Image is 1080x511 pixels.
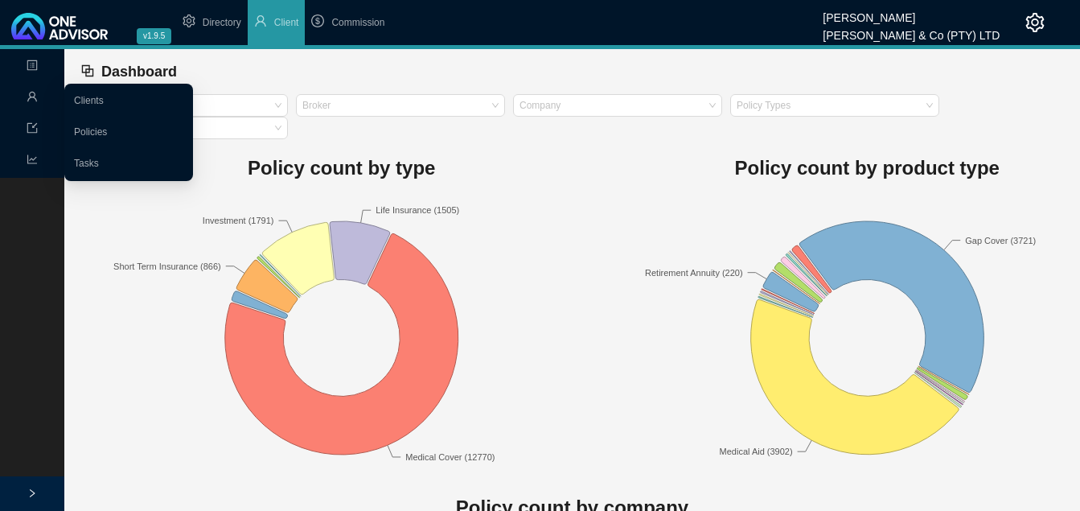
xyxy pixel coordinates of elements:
a: Tasks [74,158,99,169]
a: Clients [74,95,104,106]
span: block [80,64,95,78]
text: Life Insurance (1505) [376,205,459,215]
span: user [27,84,38,113]
span: Dashboard [101,64,177,80]
a: Policies [74,126,107,138]
span: line-chart [27,147,38,175]
span: import [27,116,38,144]
div: [PERSON_NAME] [823,4,1000,22]
span: Client [274,17,299,28]
span: v1.9.5 [137,28,171,44]
text: Medical Cover (12770) [405,452,495,462]
text: Medical Aid (3902) [719,447,792,457]
h1: Policy count by type [79,152,605,184]
span: setting [1025,13,1045,32]
text: Short Term Insurance (866) [113,262,221,271]
text: Retirement Annuity (220) [645,268,743,278]
text: Investment (1791) [203,216,274,225]
text: Gap Cover (3721) [965,236,1036,245]
img: 2df55531c6924b55f21c4cf5d4484680-logo-light.svg [11,13,108,39]
span: user [254,14,267,27]
span: Commission [331,17,384,28]
span: setting [183,14,195,27]
span: profile [27,53,38,81]
span: dollar [311,14,324,27]
span: Directory [203,17,241,28]
div: [PERSON_NAME] & Co (PTY) LTD [823,22,1000,39]
span: right [27,488,37,498]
